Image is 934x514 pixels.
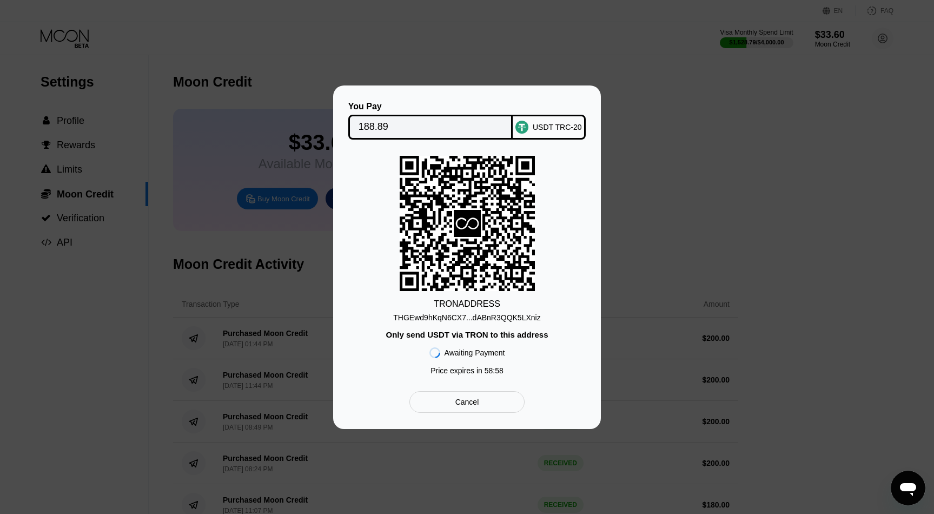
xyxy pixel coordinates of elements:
[393,313,540,322] div: THGEwd9hKqN6CX7...dABnR3QQK5LXniz
[430,366,504,375] div: Price expires in
[445,348,505,357] div: Awaiting Payment
[485,366,504,375] span: 58 : 58
[891,471,925,505] iframe: Кнопка запуска окна обмена сообщениями
[434,299,500,309] div: TRON ADDRESS
[386,330,548,339] div: Only send USDT via TRON to this address
[348,102,513,111] div: You Pay
[349,102,585,140] div: You PayUSDT TRC-20
[409,391,525,413] div: Cancel
[455,397,479,407] div: Cancel
[393,309,540,322] div: THGEwd9hKqN6CX7...dABnR3QQK5LXniz
[533,123,582,131] div: USDT TRC-20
